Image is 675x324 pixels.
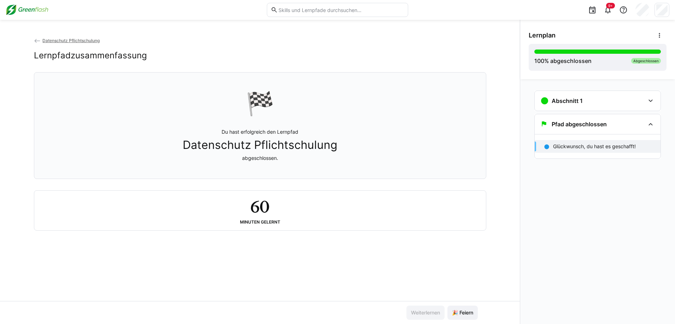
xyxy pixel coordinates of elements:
[529,31,556,39] span: Lernplan
[183,128,337,162] p: Du hast erfolgreich den Lernpfad abgeschlossen.
[552,97,583,104] h3: Abschnitt 1
[240,220,280,225] div: Minuten gelernt
[608,4,613,8] span: 9+
[410,309,441,316] span: Weiterlernen
[447,306,478,320] button: 🎉 Feiern
[534,57,592,65] div: % abgeschlossen
[246,89,274,117] div: 🏁
[250,196,269,217] h2: 60
[34,50,147,61] h2: Lernpfadzusammenfassung
[34,38,100,43] a: Datenschutz Pflichtschulung
[278,7,404,13] input: Skills und Lernpfade durchsuchen…
[534,57,544,64] span: 100
[42,38,100,43] span: Datenschutz Pflichtschulung
[631,58,661,64] div: Abgeschlossen
[183,138,337,152] span: Datenschutz Pflichtschulung
[406,306,445,320] button: Weiterlernen
[451,309,474,316] span: 🎉 Feiern
[552,121,607,128] h3: Pfad abgeschlossen
[553,143,636,150] p: Glückwunsch, du hast es geschafft!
